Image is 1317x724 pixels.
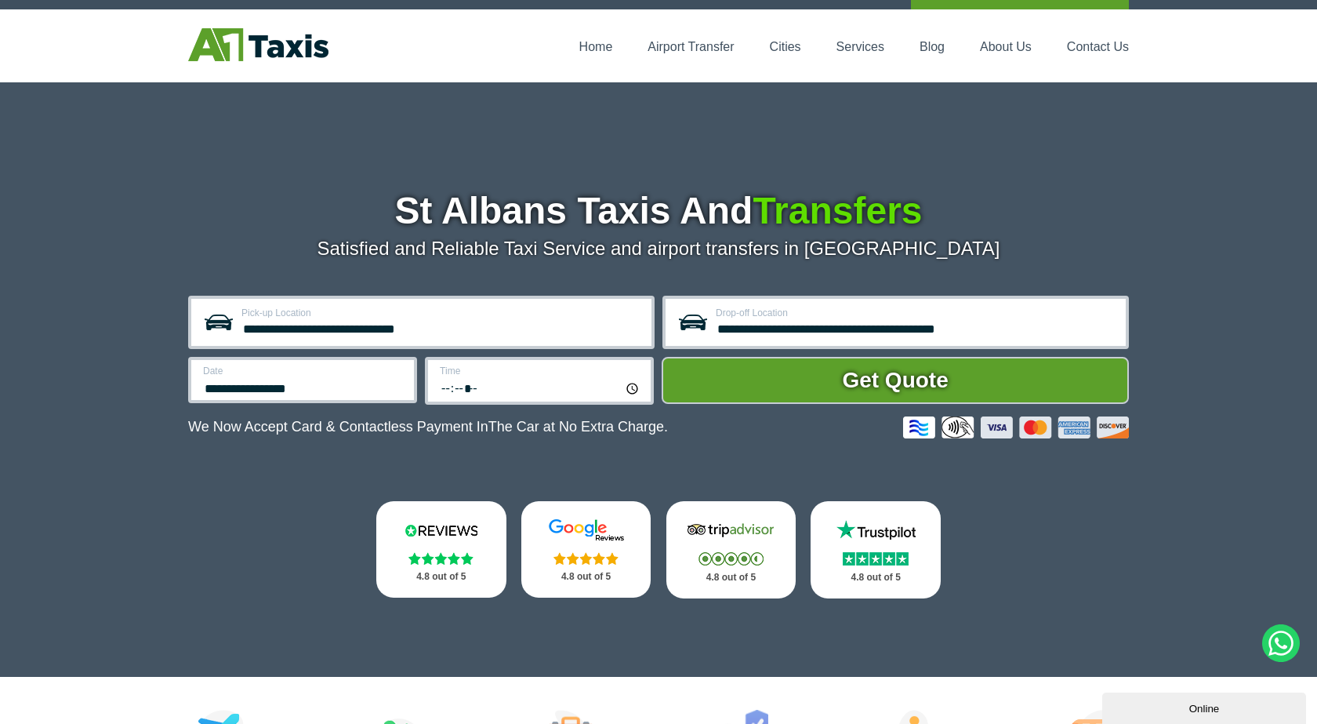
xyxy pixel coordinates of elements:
[843,552,909,566] img: Stars
[394,518,488,542] img: Reviews.io
[539,518,633,542] img: Google
[753,190,922,231] span: Transfers
[188,238,1129,260] p: Satisfied and Reliable Taxi Service and airport transfers in [GEOGRAPHIC_DATA]
[188,28,328,61] img: A1 Taxis St Albans LTD
[579,40,613,53] a: Home
[684,568,779,588] p: 4.8 out of 5
[811,501,941,598] a: Trustpilot Stars 4.8 out of 5
[408,552,473,565] img: Stars
[394,567,489,587] p: 4.8 out of 5
[829,518,923,542] img: Trustpilot
[553,552,619,565] img: Stars
[698,552,764,566] img: Stars
[828,568,923,588] p: 4.8 out of 5
[203,366,405,376] label: Date
[980,40,1032,53] a: About Us
[440,366,641,376] label: Time
[521,501,651,598] a: Google Stars 4.8 out of 5
[488,419,668,435] span: The Car at No Extra Charge.
[188,192,1129,230] h1: St Albans Taxis And
[648,40,734,53] a: Airport Transfer
[836,40,884,53] a: Services
[539,567,634,587] p: 4.8 out of 5
[920,40,945,53] a: Blog
[684,518,778,542] img: Tripadvisor
[662,357,1129,404] button: Get Quote
[241,308,642,318] label: Pick-up Location
[903,417,1129,438] img: Credit And Debit Cards
[770,40,801,53] a: Cities
[1067,40,1129,53] a: Contact Us
[188,419,668,435] p: We Now Accept Card & Contactless Payment In
[716,308,1116,318] label: Drop-off Location
[376,501,506,598] a: Reviews.io Stars 4.8 out of 5
[666,501,796,598] a: Tripadvisor Stars 4.8 out of 5
[1102,689,1309,724] iframe: chat widget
